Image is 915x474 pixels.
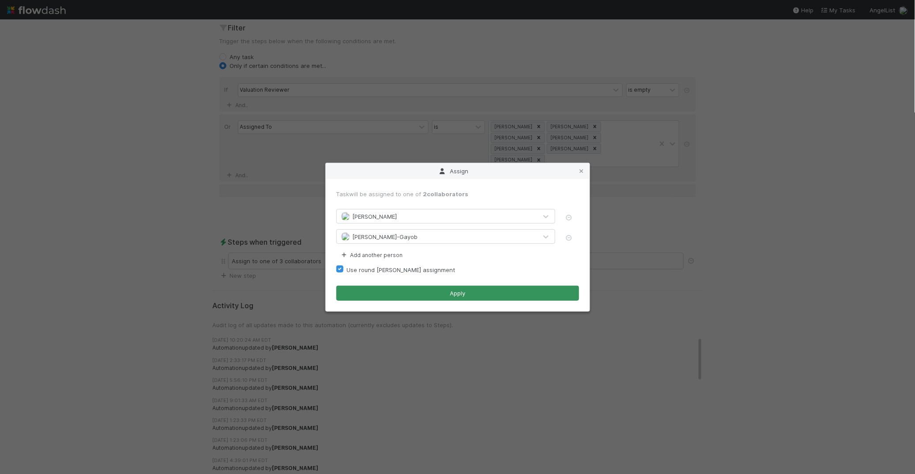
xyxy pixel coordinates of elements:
button: Add another person [336,250,407,261]
div: Assign [326,163,590,179]
label: Use round [PERSON_NAME] assignment [347,265,456,275]
img: avatar_cd4e5e5e-3003-49e5-bc76-fd776f359de9.png [341,212,350,221]
button: Apply [336,286,579,301]
span: [PERSON_NAME] [353,213,397,220]
img: avatar_45aa71e2-cea6-4b00-9298-a0421aa61a2d.png [341,232,350,241]
span: [PERSON_NAME]-Gayob [353,233,418,240]
span: 2 collaborators [423,190,469,198]
div: Task will be assigned to one of [336,190,579,198]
